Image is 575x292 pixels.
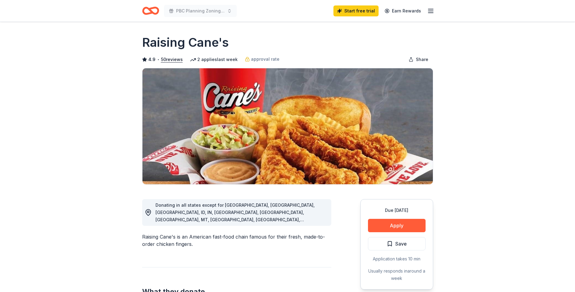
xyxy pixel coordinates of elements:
img: Image for Raising Cane's [142,68,433,184]
div: 2 applies last week [190,56,238,63]
div: Raising Cane's is an American fast-food chain famous for their fresh, made-to-order chicken fingers. [142,233,331,248]
button: Share [404,53,433,66]
button: 50reviews [161,56,183,63]
div: Usually responds in around a week [368,267,426,282]
span: approval rate [251,56,279,63]
span: Donating in all states except for [GEOGRAPHIC_DATA], [GEOGRAPHIC_DATA], [GEOGRAPHIC_DATA], ID, IN... [155,202,315,251]
div: Application takes 10 min [368,255,426,263]
span: 4.9 [148,56,155,63]
span: Save [395,240,407,248]
h1: Raising Cane's [142,34,229,51]
span: Share [416,56,428,63]
span: • [157,57,159,62]
a: approval rate [245,56,279,63]
a: Earn Rewards [381,5,425,16]
span: PBC Planning Zoning & Building's United Way Online Silent Auction [176,7,225,15]
button: Save [368,237,426,250]
button: PBC Planning Zoning & Building's United Way Online Silent Auction [164,5,237,17]
button: Apply [368,219,426,232]
a: Start free trial [333,5,379,16]
div: Due [DATE] [368,207,426,214]
a: Home [142,4,159,18]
